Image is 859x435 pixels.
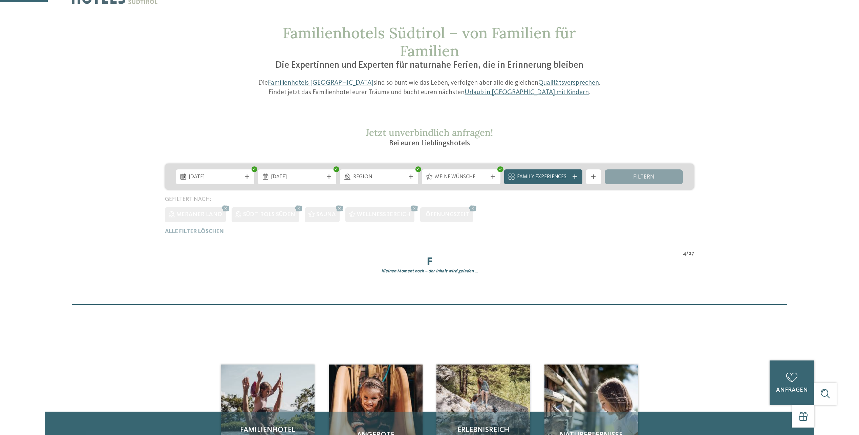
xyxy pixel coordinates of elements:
[366,126,493,139] span: Jetzt unverbindlich anfragen!
[268,80,373,86] a: Familienhotels [GEOGRAPHIC_DATA]
[776,387,808,393] span: anfragen
[353,173,405,181] span: Region
[683,250,686,257] span: 4
[465,89,589,96] a: Urlaub in [GEOGRAPHIC_DATA] mit Kindern
[283,23,576,60] span: Familienhotels Südtirol – von Familien für Familien
[435,173,487,181] span: Meine Wünsche
[686,250,689,257] span: /
[276,61,583,70] span: Die Expertinnen und Experten für naturnahe Ferien, die in Erinnerung bleiben
[517,173,569,181] span: Family Experiences
[389,140,470,147] span: Bei euren Lieblingshotels
[189,173,241,181] span: [DATE]
[159,268,700,274] div: Kleinen Moment noch – der Inhalt wird geladen …
[253,79,607,97] p: Die sind so bunt wie das Leben, verfolgen aber alle die gleichen . Findet jetzt das Familienhotel...
[271,173,323,181] span: [DATE]
[689,250,694,257] span: 27
[538,80,599,86] a: Qualitätsversprechen
[770,360,814,405] a: anfragen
